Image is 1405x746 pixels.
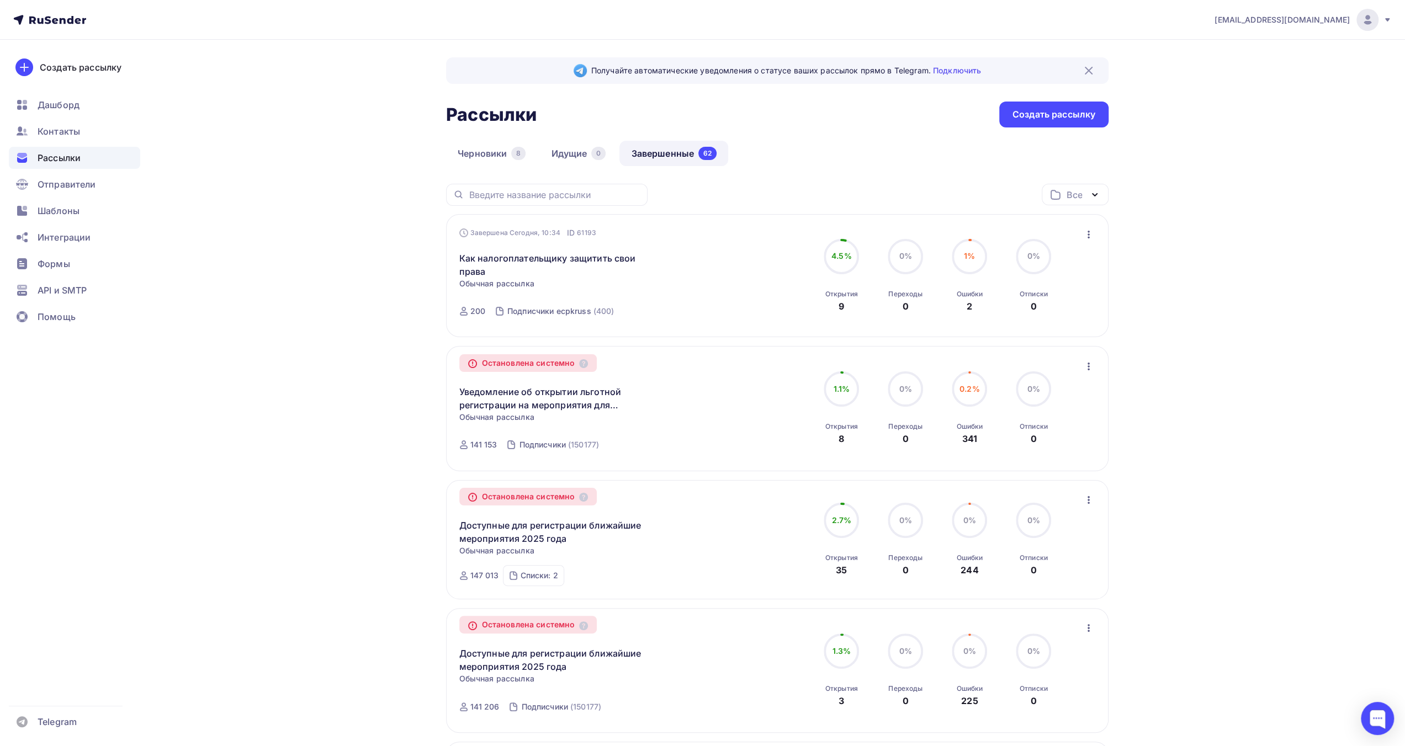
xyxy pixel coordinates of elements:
a: Контакты [9,120,140,142]
a: Шаблоны [9,200,140,222]
a: Уведомление об открытии льготной регистрации на мероприятия для бухгалтеров и участников закупок ... [459,385,649,412]
div: Открытия [825,290,858,299]
div: 0 [1031,563,1037,577]
div: Открытия [825,684,858,693]
span: 0% [963,515,976,525]
span: Отправители [38,178,96,191]
img: Telegram [574,64,587,77]
a: Доступные для регистрации ближайшие мероприятия 2025 года [459,519,649,545]
span: 0% [899,646,912,656]
a: Доступные для регистрации ближайшие мероприятия 2025 года [459,647,649,673]
div: Открытия [825,553,858,562]
a: Подписчики (150177) [518,436,600,454]
div: Ошибки [956,290,983,299]
span: Обычная рассылка [459,673,534,684]
div: Переходы [888,290,922,299]
div: 141 153 [470,439,497,450]
div: Остановлена системно [459,616,597,633]
span: 0% [899,384,912,393]
h2: Рассылки [446,104,537,126]
span: Получайте автоматические уведомления о статусе ваших рассылок прямо в Telegram. [591,65,981,76]
span: Обычная рассылка [459,412,534,423]
span: 0% [1027,646,1040,656]
div: Остановлена системно [459,488,597,505]
a: Подписчики (150177) [520,698,602,716]
div: (150177) [570,701,601,712]
div: Открытия [825,422,858,431]
div: 62 [698,147,717,160]
div: 8 [511,147,526,160]
div: Ошибки [956,422,983,431]
div: 2 [967,300,972,313]
div: Переходы [888,553,922,562]
span: 0% [899,515,912,525]
span: Telegram [38,715,77,728]
div: Остановлена системно [459,354,597,372]
div: 225 [961,694,978,707]
div: Все [1067,188,1082,201]
a: Как налогоплательщику защитить свои права [459,252,649,278]
div: 0 [903,300,909,313]
div: 0 [591,147,606,160]
a: Подключить [933,66,981,75]
div: 0 [903,563,909,577]
span: 0.2% [959,384,980,393]
div: 200 [470,306,485,317]
div: Отписки [1020,684,1048,693]
div: 0 [903,432,909,445]
span: 1.3% [832,646,851,656]
span: 0% [899,251,912,260]
span: Рассылки [38,151,81,164]
div: 3 [839,694,844,707]
div: 341 [962,432,977,445]
span: 0% [1027,515,1040,525]
span: [EMAIL_ADDRESS][DOMAIN_NAME] [1215,14,1350,25]
a: Подписчики ecpkruss (400) [506,302,615,320]
div: Отписки [1020,422,1048,431]
span: 2.7% [831,515,851,525]
a: Завершенные62 [619,141,728,166]
div: Отписки [1020,290,1048,299]
span: ID [567,227,575,238]
a: Черновики8 [446,141,537,166]
div: (150177) [568,439,599,450]
span: 0% [1027,251,1040,260]
div: Переходы [888,422,922,431]
div: Создать рассылку [40,61,121,74]
div: 244 [961,563,978,577]
span: Обычная рассылка [459,278,534,289]
button: Все [1042,184,1109,205]
div: Ошибки [956,684,983,693]
div: 35 [836,563,847,577]
span: Интеграции [38,231,91,244]
a: Отправители [9,173,140,195]
a: [EMAIL_ADDRESS][DOMAIN_NAME] [1215,9,1392,31]
span: 61193 [577,227,596,238]
div: 0 [903,694,909,707]
a: Рассылки [9,147,140,169]
span: 0% [1027,384,1040,393]
span: Помощь [38,310,76,323]
span: Формы [38,257,70,270]
span: 1% [964,251,975,260]
span: 0% [963,646,976,656]
div: Ошибки [956,553,983,562]
a: Формы [9,253,140,275]
div: Создать рассылку [1012,108,1095,121]
span: 4.5% [831,251,852,260]
span: Обычная рассылка [459,545,534,556]
div: Отписки [1020,553,1048,562]
div: Подписчики [521,701,568,712]
div: Подписчики ecpkruss [507,306,591,317]
div: 0 [1031,300,1037,313]
span: Контакты [38,125,80,138]
div: Подписчики [519,439,565,450]
div: 8 [839,432,844,445]
span: Шаблоны [38,204,79,217]
div: 141 206 [470,701,500,712]
div: 0 [1031,432,1037,445]
a: Идущие0 [539,141,617,166]
div: Списки: 2 [520,570,558,581]
div: Переходы [888,684,922,693]
a: Дашборд [9,94,140,116]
